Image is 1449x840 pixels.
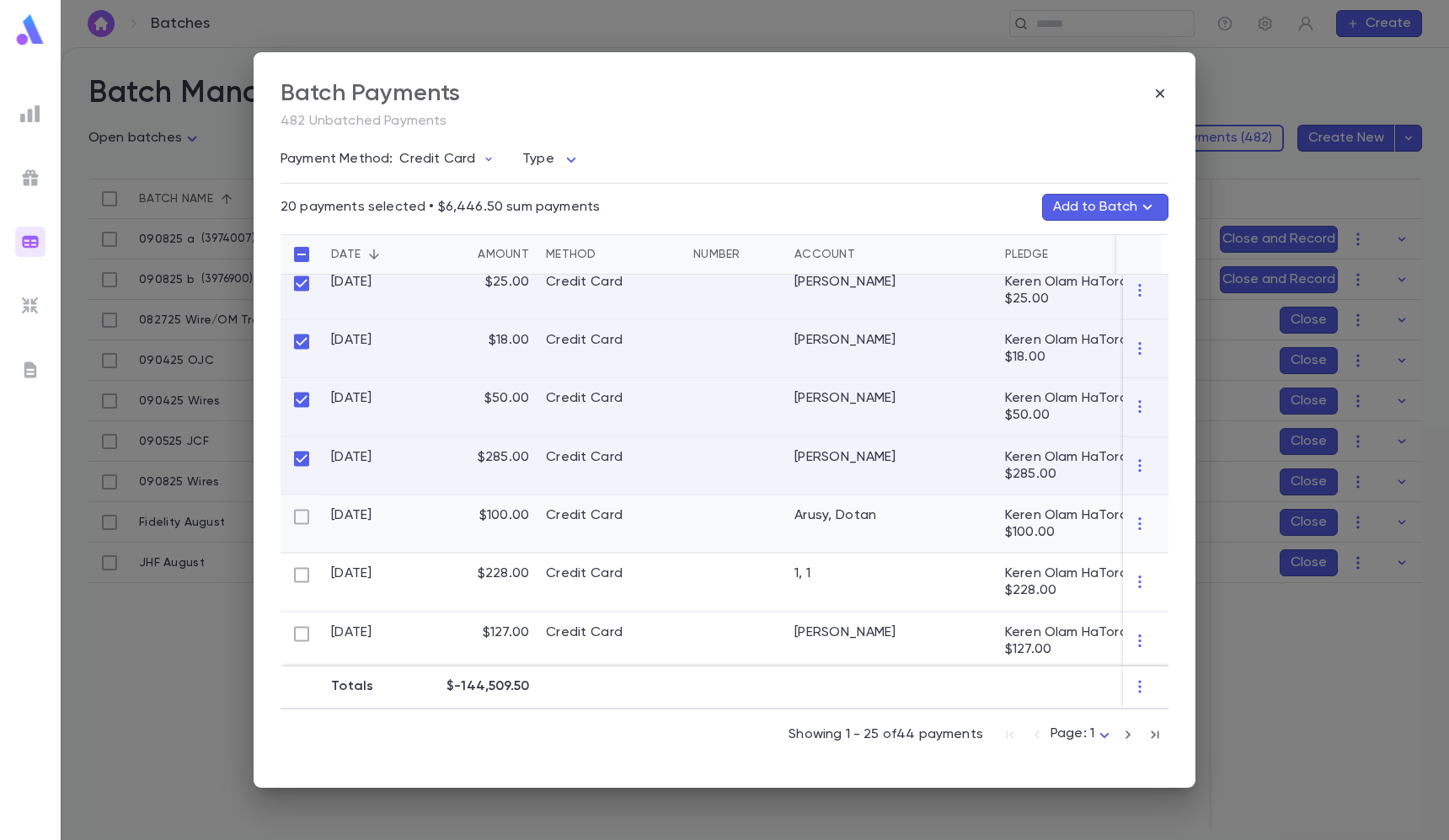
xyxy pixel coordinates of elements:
div: Credit Card [546,507,623,524]
p: Type [522,151,554,168]
div: Schwartz, Yaakov [794,390,896,407]
div: [DATE] [331,623,372,640]
div: Credit Card [546,390,623,407]
p: Credit Card [399,151,475,168]
div: Pledge [1005,234,1049,275]
div: Credit Card [546,623,623,640]
div: Schiff, Yakov [794,273,896,290]
div: Account [794,234,855,275]
p: $50.00 [484,390,529,407]
span: Page: 1 [1051,727,1094,741]
p: Keren Olam HaTorah 2025 • $25.00 [1005,273,1199,307]
p: Keren Olam HaTorah 2025 • $100.00 [1005,507,1199,541]
button: Credit Card [393,143,509,175]
div: Ginsberg, Yitzchak [794,448,896,465]
img: campaigns_grey.99e729a5f7ee94e3726e6486bddda8f1.svg [20,168,40,188]
div: Pledge [997,234,1207,275]
p: $285.00 [478,448,529,465]
p: Keren Olam HaTorah 2025 • $127.00 [1005,623,1199,657]
div: Date [323,234,436,275]
div: Arusy, Dotan [794,507,876,524]
button: Add to Batch [1042,194,1168,221]
div: Page: 1 [1051,721,1115,747]
img: imports_grey.530a8a0e642e233f2baf0ef88e8c9fcb.svg [20,296,40,316]
div: Credit Card [546,273,623,290]
p: $18.00 [489,332,529,349]
div: [DATE] [331,565,372,582]
p: $-144,509.50 [446,679,529,696]
div: Method [537,234,685,275]
button: Sort [361,241,388,268]
div: Number [685,234,786,275]
p: 20 payments selected • $6,446.50 sum payments [281,199,600,216]
div: Date [331,234,361,275]
div: Bibi, Nathan [794,332,896,349]
div: Totals [323,667,436,709]
p: Payment Method: [281,151,393,168]
p: Keren Olam HaTorah 2025 • $285.00 [1005,448,1199,482]
div: Batch Payments [281,79,460,108]
p: Keren Olam HaTorah 2025 • $18.00 [1005,332,1199,366]
div: [DATE] [331,390,372,407]
div: Number [693,234,741,275]
p: Keren Olam HaTorah 2025 • $228.00 [1005,565,1199,599]
div: [DATE] [331,507,372,524]
button: Sort [596,241,623,268]
button: Sort [855,241,882,268]
p: $25.00 [485,273,529,290]
div: [DATE] [331,273,372,290]
div: [DATE] [331,448,372,465]
div: Credit Card [546,565,623,582]
p: 482 Unbatched Payments [281,113,1168,130]
img: batches_gradient.0a22e14384a92aa4cd678275c0c39cc4.svg [20,232,40,252]
div: Amount [478,234,529,275]
p: $228.00 [478,565,529,582]
img: logo [13,13,47,46]
div: [DATE] [331,332,372,349]
div: 1, 1 [794,565,810,582]
div: Wolf, David [794,623,896,640]
p: Keren Olam HaTorah 2025 • $50.00 [1005,390,1199,424]
div: Amount [436,234,537,275]
p: Showing 1 - 25 of 44 payments [789,726,983,743]
button: Sort [451,241,478,268]
div: Method [546,234,596,275]
img: reports_grey.c525e4749d1bce6a11f5fe2a8de1b229.svg [20,104,40,124]
p: $100.00 [479,507,529,524]
img: letters_grey.7941b92b52307dd3b8a917253454ce1c.svg [20,360,40,380]
p: $127.00 [483,623,529,640]
div: Credit Card [546,332,623,349]
div: Credit Card [546,448,623,465]
div: Account [786,234,997,275]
